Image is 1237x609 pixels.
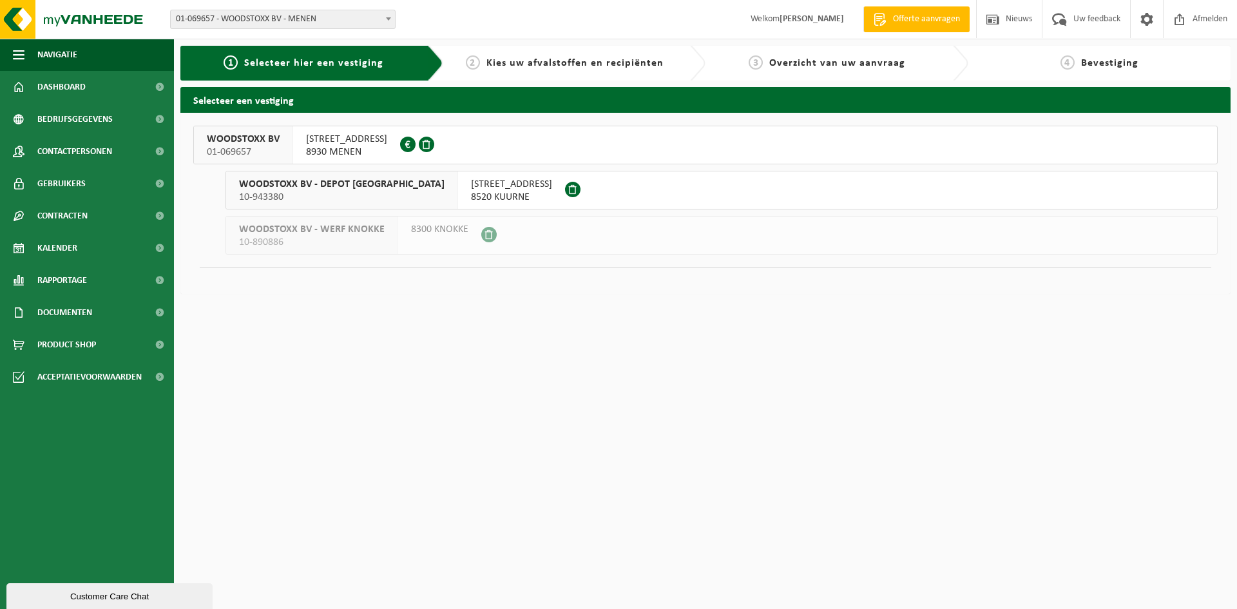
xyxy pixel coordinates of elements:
[207,146,280,159] span: 01-069657
[471,191,552,204] span: 8520 KUURNE
[207,133,280,146] span: WOODSTOXX BV
[486,58,664,68] span: Kies uw afvalstoffen en recipiënten
[37,135,112,168] span: Contactpersonen
[1081,58,1138,68] span: Bevestiging
[37,232,77,264] span: Kalender
[890,13,963,26] span: Offerte aanvragen
[306,146,387,159] span: 8930 MENEN
[239,223,385,236] span: WOODSTOXX BV - WERF KNOKKE
[471,178,552,191] span: [STREET_ADDRESS]
[37,39,77,71] span: Navigatie
[180,87,1231,112] h2: Selecteer een vestiging
[37,264,87,296] span: Rapportage
[37,329,96,361] span: Product Shop
[171,10,395,28] span: 01-069657 - WOODSTOXX BV - MENEN
[37,361,142,393] span: Acceptatievoorwaarden
[769,58,905,68] span: Overzicht van uw aanvraag
[6,581,215,609] iframe: chat widget
[411,223,468,236] span: 8300 KNOKKE
[239,236,385,249] span: 10-890886
[224,55,238,70] span: 1
[306,133,387,146] span: [STREET_ADDRESS]
[193,126,1218,164] button: WOODSTOXX BV 01-069657 [STREET_ADDRESS]8930 MENEN
[1060,55,1075,70] span: 4
[780,14,844,24] strong: [PERSON_NAME]
[244,58,383,68] span: Selecteer hier een vestiging
[37,296,92,329] span: Documenten
[37,71,86,103] span: Dashboard
[37,200,88,232] span: Contracten
[466,55,480,70] span: 2
[239,191,445,204] span: 10-943380
[749,55,763,70] span: 3
[170,10,396,29] span: 01-069657 - WOODSTOXX BV - MENEN
[239,178,445,191] span: WOODSTOXX BV - DEPOT [GEOGRAPHIC_DATA]
[37,168,86,200] span: Gebruikers
[863,6,970,32] a: Offerte aanvragen
[225,171,1218,209] button: WOODSTOXX BV - DEPOT [GEOGRAPHIC_DATA] 10-943380 [STREET_ADDRESS]8520 KUURNE
[37,103,113,135] span: Bedrijfsgegevens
